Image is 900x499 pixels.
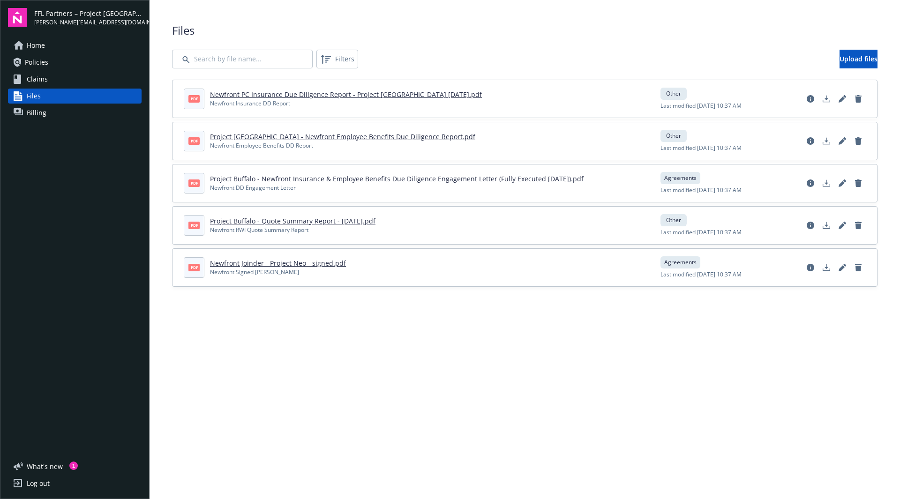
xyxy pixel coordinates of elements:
span: Last modified [DATE] 10:37 AM [660,270,742,279]
a: View file details [803,260,818,275]
a: Delete document [851,176,866,191]
span: Last modified [DATE] 10:37 AM [660,102,742,110]
button: Filters [316,50,358,68]
span: What ' s new [27,462,63,471]
a: Download document [819,176,834,191]
a: Project [GEOGRAPHIC_DATA] - Newfront Employee Benefits Due Diligence Report.pdf [210,132,475,141]
img: navigator-logo.svg [8,8,27,27]
a: View file details [803,176,818,191]
span: pdf [188,95,200,102]
span: Upload files [840,54,877,63]
a: View file details [803,134,818,149]
span: Other [664,216,683,224]
span: Last modified [DATE] 10:37 AM [660,228,742,237]
a: Edit document [835,134,850,149]
span: Claims [27,72,48,87]
div: Log out [27,476,50,491]
a: Files [8,89,142,104]
span: pdf [188,264,200,271]
span: Agreements [664,258,697,267]
a: Edit document [835,176,850,191]
a: Edit document [835,260,850,275]
a: View file details [803,91,818,106]
span: Agreements [664,174,697,182]
span: pdf [188,137,200,144]
button: FFL Partners – Project [GEOGRAPHIC_DATA][PERSON_NAME][EMAIL_ADDRESS][DOMAIN_NAME] [34,8,142,27]
span: [PERSON_NAME][EMAIL_ADDRESS][DOMAIN_NAME] [34,18,142,27]
a: Policies [8,55,142,70]
a: Download document [819,91,834,106]
a: Claims [8,72,142,87]
div: Newfront DD Engagement Letter [210,184,584,192]
button: What's new1 [8,462,78,471]
a: Download document [819,134,834,149]
span: Billing [27,105,46,120]
a: Home [8,38,142,53]
div: Newfront Signed [PERSON_NAME] [210,268,346,276]
span: Filters [318,52,356,67]
a: Download document [819,218,834,233]
span: Last modified [DATE] 10:37 AM [660,186,742,194]
a: Newfront PC Insurance Due Diligence Report - Project [GEOGRAPHIC_DATA] [DATE].pdf [210,90,482,99]
span: Files [27,89,41,104]
a: Edit document [835,218,850,233]
a: Delete document [851,218,866,233]
div: Newfront RWI Quote Summary Report [210,226,375,234]
span: pdf [188,179,200,186]
div: Newfront Employee Benefits DD Report [210,142,475,150]
a: Project Buffalo - Quote Summary Report - [DATE].pdf [210,216,375,225]
span: Files [172,22,877,38]
span: pdf [188,222,200,229]
span: Last modified [DATE] 10:37 AM [660,144,742,152]
span: Policies [25,55,48,70]
a: Newfront Joinder - Project Neo - signed.pdf [210,259,346,268]
div: Newfront Insurance DD Report [210,99,482,108]
span: FFL Partners – Project [GEOGRAPHIC_DATA] [34,8,142,18]
a: Delete document [851,134,866,149]
span: Filters [335,54,354,64]
span: Other [664,132,683,140]
div: 1 [69,462,78,470]
a: Upload files [840,50,877,68]
a: Download document [819,260,834,275]
input: Search by file name... [172,50,313,68]
a: Delete document [851,260,866,275]
a: Project Buffalo - Newfront Insurance & Employee Benefits Due Diligence Engagement Letter (Fully E... [210,174,584,183]
a: Delete document [851,91,866,106]
a: Billing [8,105,142,120]
span: Home [27,38,45,53]
a: Edit document [835,91,850,106]
a: View file details [803,218,818,233]
span: Other [664,89,683,98]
